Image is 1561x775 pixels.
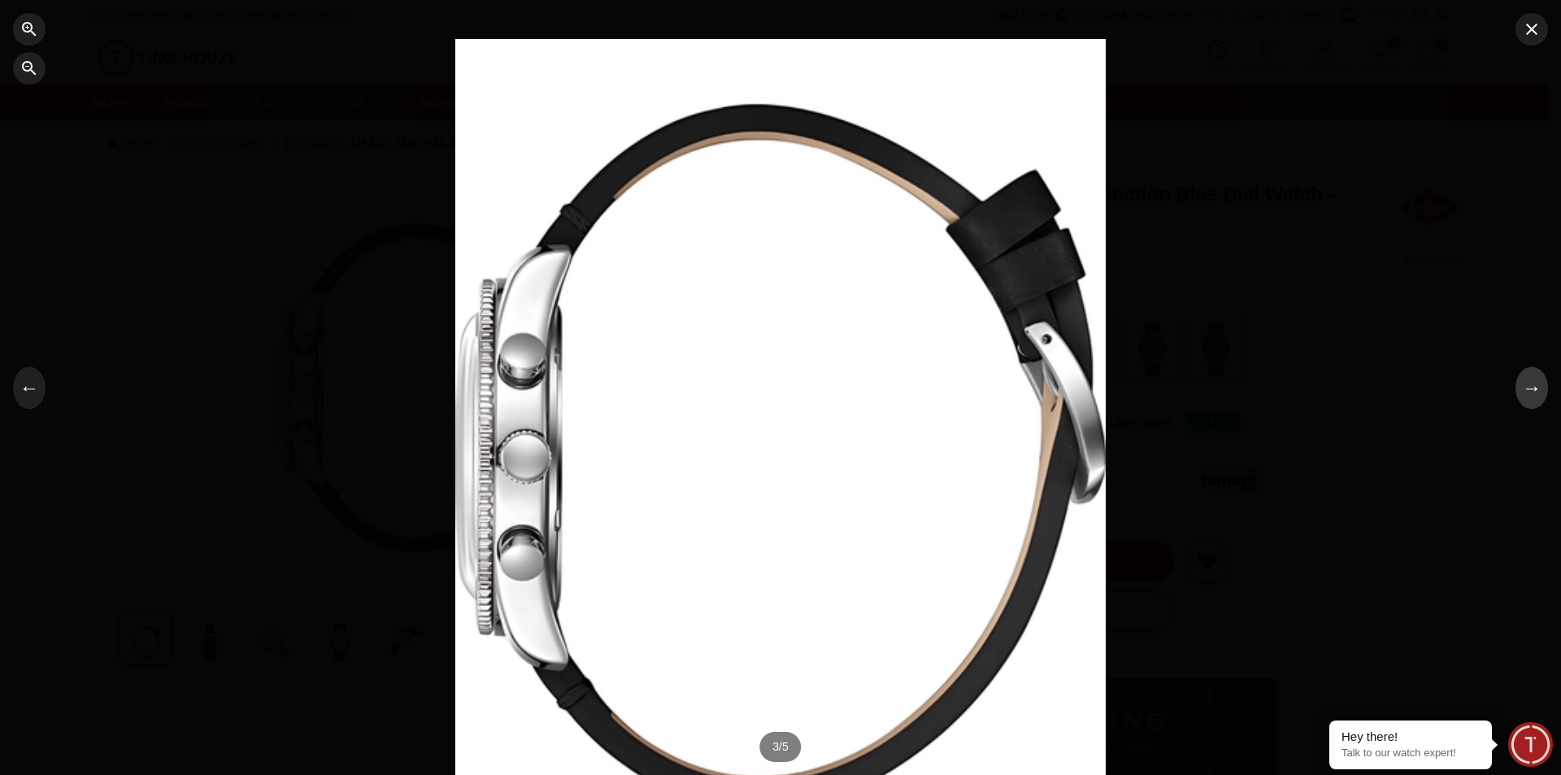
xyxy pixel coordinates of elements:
p: Talk to our watch expert! [1341,747,1480,760]
div: Chat Widget [1508,722,1553,767]
button: ← [13,367,46,409]
button: → [1515,367,1548,409]
div: Hey there! [1341,729,1480,745]
div: 3 / 5 [759,732,801,762]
